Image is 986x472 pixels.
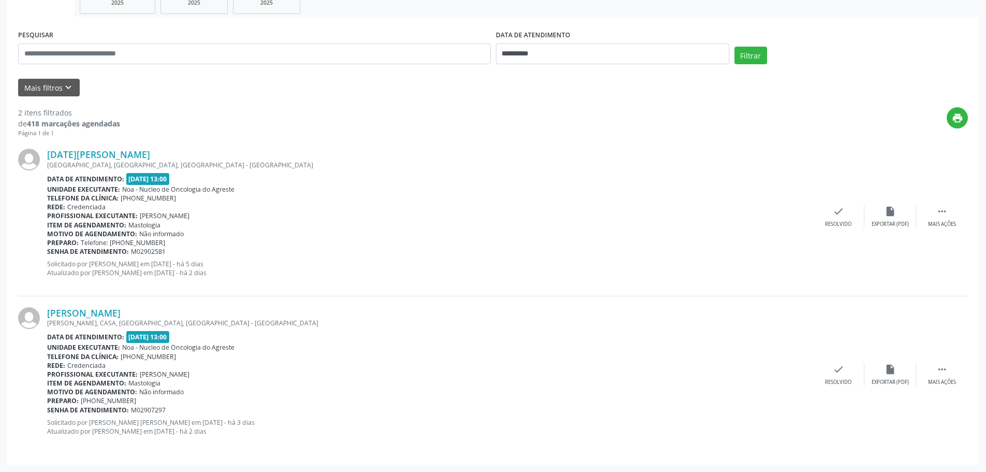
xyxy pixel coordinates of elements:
[131,247,166,256] span: M02902581
[872,221,909,228] div: Exportar (PDF)
[128,379,160,388] span: Mastologia
[67,361,106,370] span: Credenciada
[121,352,176,361] span: [PHONE_NUMBER]
[81,396,136,405] span: [PHONE_NUMBER]
[47,161,813,169] div: [GEOGRAPHIC_DATA], [GEOGRAPHIC_DATA], [GEOGRAPHIC_DATA] - [GEOGRAPHIC_DATA]
[47,319,813,327] div: [PERSON_NAME], CASA, [GEOGRAPHIC_DATA], [GEOGRAPHIC_DATA] - [GEOGRAPHIC_DATA]
[825,221,851,228] div: Resolvido
[47,221,126,230] b: Item de agendamento:
[67,203,106,211] span: Credenciada
[122,185,234,194] span: Noa - Nucleo de Oncologia do Agreste
[936,364,948,375] i: 
[47,370,138,379] b: Profissional executante:
[833,364,844,375] i: check
[47,175,124,183] b: Data de atendimento:
[928,379,956,386] div: Mais ações
[47,418,813,436] p: Solicitado por [PERSON_NAME] [PERSON_NAME] em [DATE] - há 3 dias Atualizado por [PERSON_NAME] em ...
[47,194,119,203] b: Telefone da clínica:
[952,112,963,124] i: print
[928,221,956,228] div: Mais ações
[885,206,896,217] i: insert_drive_file
[47,388,137,396] b: Motivo de agendamento:
[936,206,948,217] i: 
[126,173,170,185] span: [DATE] 13:00
[47,307,121,319] a: [PERSON_NAME]
[825,379,851,386] div: Resolvido
[872,379,909,386] div: Exportar (PDF)
[140,211,189,220] span: [PERSON_NAME]
[128,221,160,230] span: Mastologia
[18,149,40,170] img: img
[47,260,813,277] p: Solicitado por [PERSON_NAME] em [DATE] - há 5 dias Atualizado por [PERSON_NAME] em [DATE] - há 2 ...
[47,343,120,352] b: Unidade executante:
[734,47,767,64] button: Filtrar
[47,185,120,194] b: Unidade executante:
[47,406,129,414] b: Senha de atendimento:
[126,331,170,343] span: [DATE] 13:00
[833,206,844,217] i: check
[47,333,124,341] b: Data de atendimento:
[47,211,138,220] b: Profissional executante:
[122,343,234,352] span: Noa - Nucleo de Oncologia do Agreste
[27,119,120,128] strong: 418 marcações agendadas
[139,230,184,238] span: Não informado
[47,230,137,238] b: Motivo de agendamento:
[18,27,53,44] label: PESQUISAR
[18,118,120,129] div: de
[63,82,74,93] i: keyboard_arrow_down
[18,307,40,329] img: img
[496,27,570,44] label: DATA DE ATENDIMENTO
[885,364,896,375] i: insert_drive_file
[47,203,65,211] b: Rede:
[121,194,176,203] span: [PHONE_NUMBER]
[47,396,79,405] b: Preparo:
[47,238,79,247] b: Preparo:
[18,129,120,138] div: Página 1 de 1
[947,107,968,128] button: print
[81,238,165,247] span: Telefone: [PHONE_NUMBER]
[18,79,80,97] button: Mais filtroskeyboard_arrow_down
[47,361,65,370] b: Rede:
[47,247,129,256] b: Senha de atendimento:
[131,406,166,414] span: M02907297
[18,107,120,118] div: 2 itens filtrados
[47,352,119,361] b: Telefone da clínica:
[47,149,150,160] a: [DATE][PERSON_NAME]
[139,388,184,396] span: Não informado
[47,379,126,388] b: Item de agendamento:
[140,370,189,379] span: [PERSON_NAME]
